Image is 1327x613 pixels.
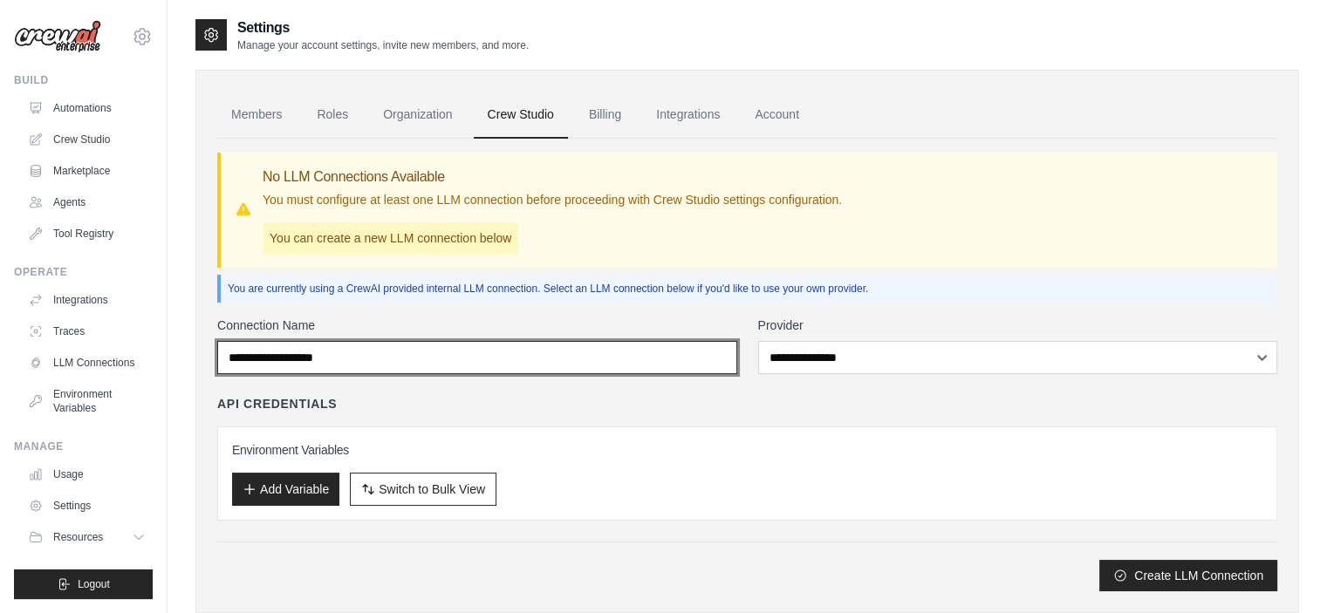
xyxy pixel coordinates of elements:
a: Marketplace [21,157,153,185]
button: Create LLM Connection [1099,560,1277,591]
a: Crew Studio [21,126,153,153]
p: Manage your account settings, invite new members, and more. [237,38,529,52]
a: Integrations [642,92,734,139]
p: You are currently using a CrewAI provided internal LLM connection. Select an LLM connection below... [228,282,1270,296]
a: Environment Variables [21,380,153,422]
a: LLM Connections [21,349,153,377]
h2: Settings [237,17,529,38]
a: Settings [21,492,153,520]
span: Resources [53,530,103,544]
a: Usage [21,460,153,488]
img: Logo [14,20,101,53]
p: You can create a new LLM connection below [263,222,518,254]
a: Agents [21,188,153,216]
label: Provider [758,317,1278,334]
a: Automations [21,94,153,122]
iframe: Chat Widget [1240,529,1327,613]
p: You must configure at least one LLM connection before proceeding with Crew Studio settings config... [263,191,842,208]
a: Billing [575,92,635,139]
button: Add Variable [232,473,339,506]
a: Roles [303,92,362,139]
label: Connection Name [217,317,737,334]
a: Traces [21,317,153,345]
button: Switch to Bulk View [350,473,496,506]
h3: Environment Variables [232,441,1262,459]
a: Members [217,92,296,139]
div: Build [14,73,153,87]
button: Logout [14,569,153,599]
div: Manage [14,439,153,453]
a: Integrations [21,286,153,314]
a: Crew Studio [474,92,568,139]
button: Resources [21,523,153,551]
a: Organization [369,92,466,139]
div: Operate [14,265,153,279]
h3: No LLM Connections Available [263,167,842,187]
a: Tool Registry [21,220,153,248]
a: Account [741,92,813,139]
span: Logout [78,577,110,591]
span: Switch to Bulk View [379,480,485,498]
h4: API Credentials [217,395,337,412]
